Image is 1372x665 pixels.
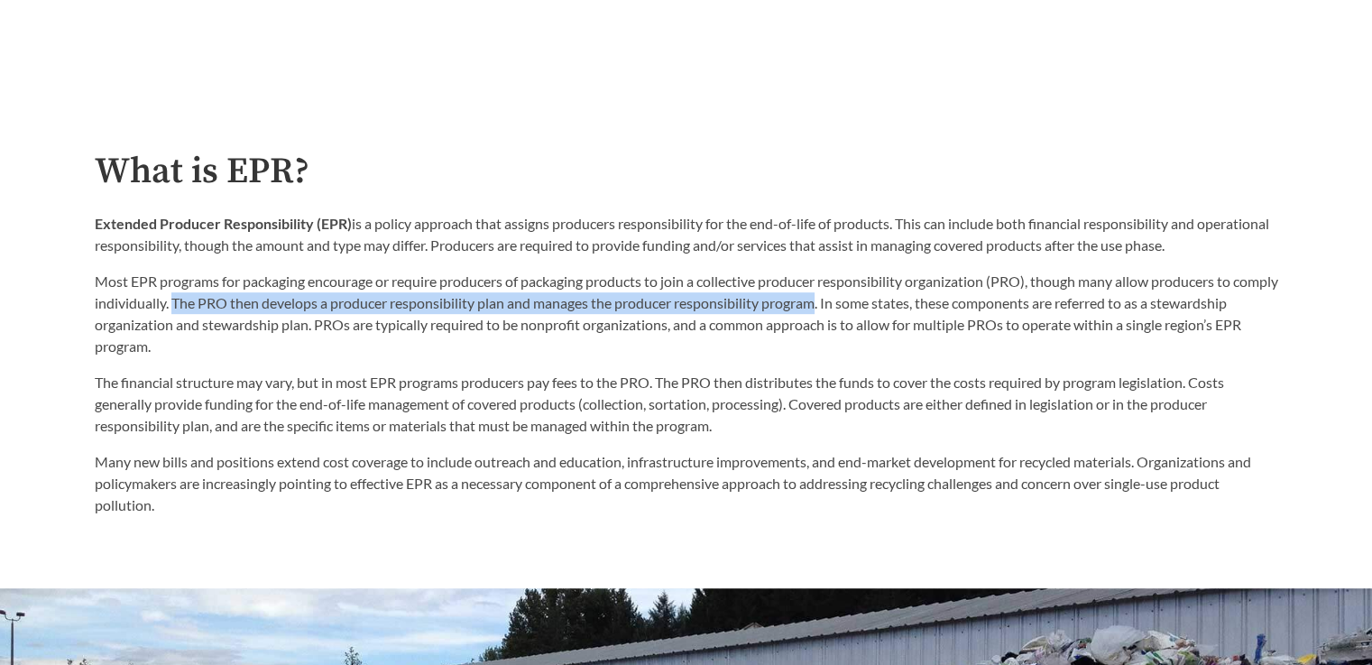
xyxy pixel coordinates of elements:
p: Most EPR programs for packaging encourage or require producers of packaging products to join a co... [95,271,1278,357]
strong: Extended Producer Responsibility (EPR) [95,215,352,232]
p: Many new bills and positions extend cost coverage to include outreach and education, infrastructu... [95,451,1278,516]
h2: What is EPR? [95,152,1278,192]
p: The financial structure may vary, but in most EPR programs producers pay fees to the PRO. The PRO... [95,372,1278,437]
p: is a policy approach that assigns producers responsibility for the end-of-life of products. This ... [95,213,1278,256]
